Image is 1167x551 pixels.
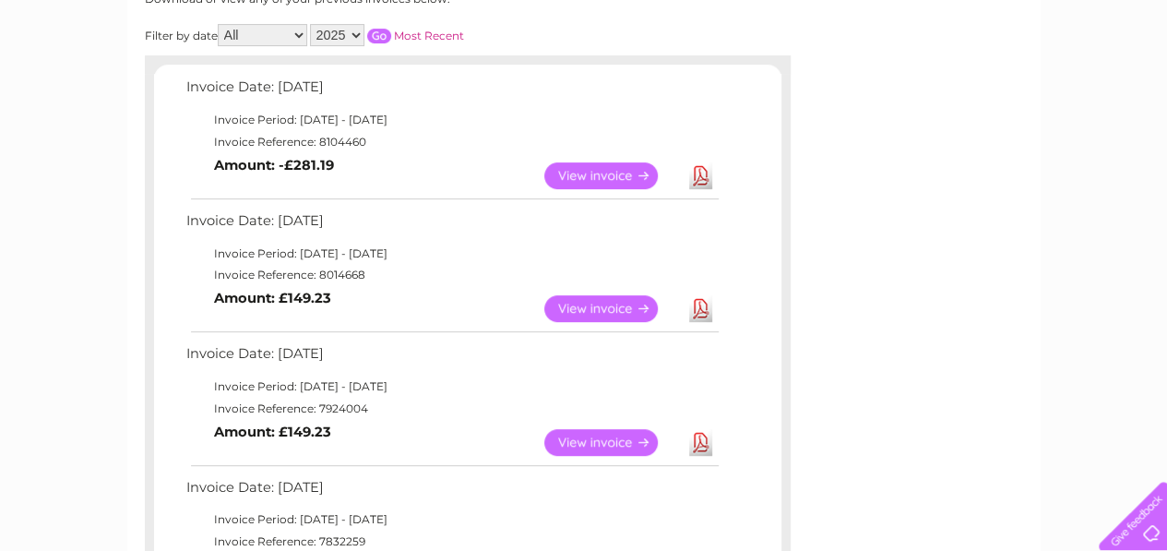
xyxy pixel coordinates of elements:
[41,48,135,104] img: logo.png
[182,475,721,509] td: Invoice Date: [DATE]
[544,162,680,189] a: View
[182,209,721,243] td: Invoice Date: [DATE]
[145,24,629,46] div: Filter by date
[1006,78,1033,92] a: Blog
[182,341,721,376] td: Invoice Date: [DATE]
[182,376,721,398] td: Invoice Period: [DATE] - [DATE]
[394,29,464,42] a: Most Recent
[544,429,680,456] a: View
[888,78,929,92] a: Energy
[214,290,331,306] b: Amount: £149.23
[689,295,712,322] a: Download
[182,109,721,131] td: Invoice Period: [DATE] - [DATE]
[1106,78,1149,92] a: Log out
[182,243,721,265] td: Invoice Period: [DATE] - [DATE]
[842,78,877,92] a: Water
[182,75,721,109] td: Invoice Date: [DATE]
[214,424,331,440] b: Amount: £149.23
[689,162,712,189] a: Download
[182,264,721,286] td: Invoice Reference: 8014668
[689,429,712,456] a: Download
[1044,78,1090,92] a: Contact
[182,509,721,531] td: Invoice Period: [DATE] - [DATE]
[149,10,1020,90] div: Clear Business is a trading name of Verastar Limited (registered in [GEOGRAPHIC_DATA] No. 3667643...
[544,295,680,322] a: View
[214,157,334,174] b: Amount: -£281.19
[182,131,721,153] td: Invoice Reference: 8104460
[182,398,721,420] td: Invoice Reference: 7924004
[940,78,995,92] a: Telecoms
[819,9,947,32] a: 0333 014 3131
